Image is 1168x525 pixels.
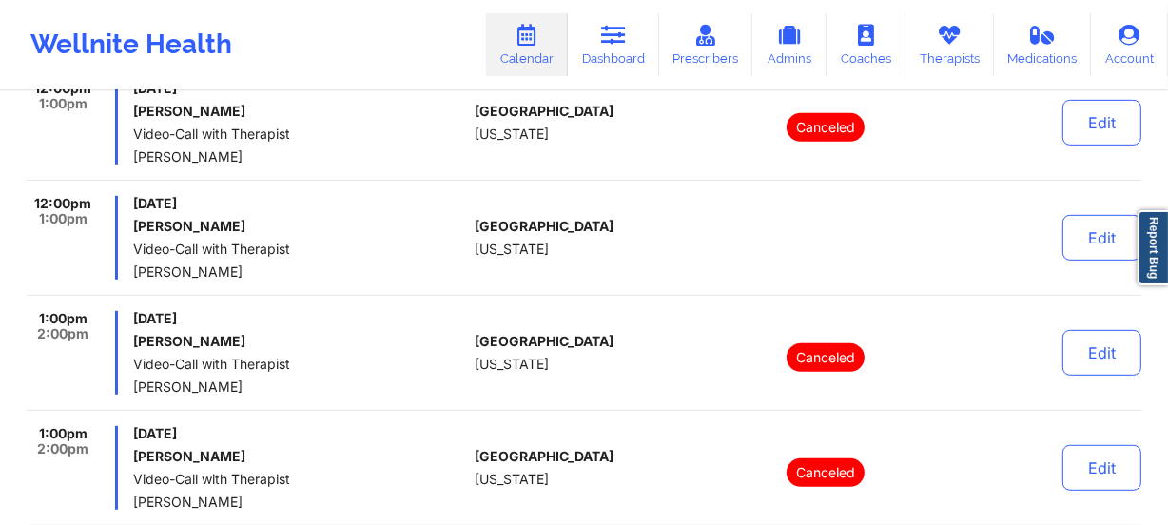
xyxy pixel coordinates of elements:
a: Admins [752,13,827,76]
span: [GEOGRAPHIC_DATA] [475,219,613,234]
a: Dashboard [568,13,659,76]
span: 1:00pm [39,211,88,226]
span: 1:00pm [39,311,88,326]
span: [PERSON_NAME] [133,264,467,280]
h6: [PERSON_NAME] [133,219,467,234]
p: Canceled [787,458,865,487]
button: Edit [1062,100,1141,146]
span: [US_STATE] [475,472,549,487]
span: Video-Call with Therapist [133,472,467,487]
span: [US_STATE] [475,357,549,372]
h6: [PERSON_NAME] [133,104,467,119]
span: 2:00pm [37,326,88,341]
span: Video-Call with Therapist [133,242,467,257]
p: Canceled [787,343,865,372]
span: [DATE] [133,196,467,211]
button: Edit [1062,330,1141,376]
span: Video-Call with Therapist [133,126,467,142]
button: Edit [1062,215,1141,261]
span: 1:00pm [39,96,88,111]
a: Calendar [486,13,568,76]
a: Medications [994,13,1092,76]
span: 1:00pm [39,426,88,441]
span: [PERSON_NAME] [133,379,467,395]
span: [PERSON_NAME] [133,149,467,165]
a: Account [1091,13,1168,76]
span: 12:00pm [34,196,91,211]
span: 2:00pm [37,441,88,457]
a: Therapists [905,13,994,76]
a: Report Bug [1138,210,1168,285]
span: [GEOGRAPHIC_DATA] [475,104,613,119]
span: Video-Call with Therapist [133,357,467,372]
span: [US_STATE] [475,242,549,257]
h6: [PERSON_NAME] [133,449,467,464]
a: Prescribers [659,13,753,76]
h6: [PERSON_NAME] [133,334,467,349]
span: [US_STATE] [475,126,549,142]
span: [GEOGRAPHIC_DATA] [475,334,613,349]
span: [GEOGRAPHIC_DATA] [475,449,613,464]
button: Edit [1062,445,1141,491]
a: Coaches [827,13,905,76]
p: Canceled [787,113,865,142]
span: [PERSON_NAME] [133,495,467,510]
span: [DATE] [133,426,467,441]
span: [DATE] [133,311,467,326]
